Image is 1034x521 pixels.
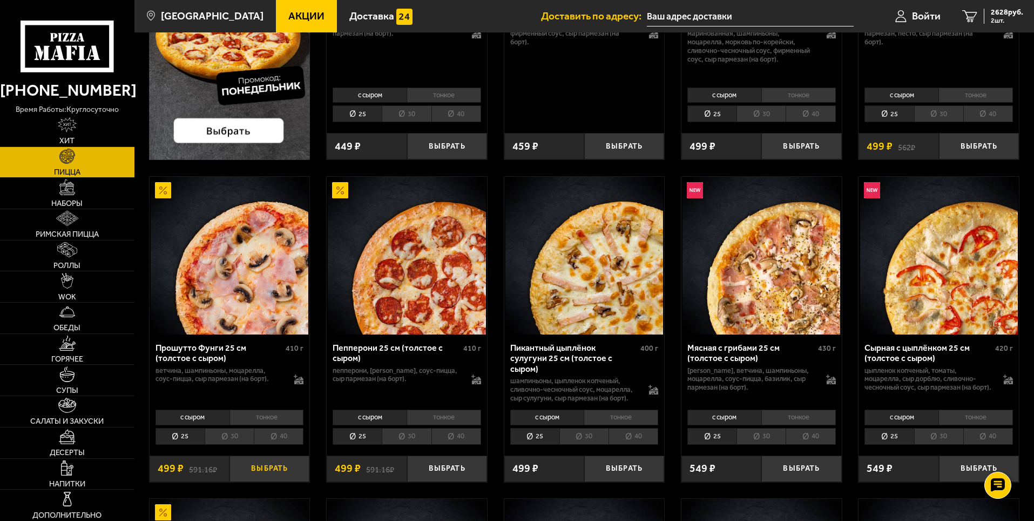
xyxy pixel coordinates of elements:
div: Сырная с цыплёнком 25 см (толстое с сыром) [864,343,992,363]
span: Десерты [50,449,85,456]
li: тонкое [407,410,481,425]
li: 30 [382,105,431,122]
a: НовинкаМясная с грибами 25 см (толстое с сыром) [681,177,842,335]
button: Выбрать [761,456,841,482]
s: 591.16 ₽ [366,463,394,474]
span: 549 ₽ [690,463,715,474]
span: Напитки [49,480,85,487]
img: Акционный [155,504,171,520]
li: 25 [687,105,736,122]
li: 30 [914,428,963,445]
div: Прошутто Фунги 25 см (толстое с сыром) [156,343,283,363]
s: 591.16 ₽ [189,463,217,474]
img: Новинка [687,182,703,198]
li: 30 [382,428,431,445]
img: 15daf4d41897b9f0e9f617042186c801.svg [396,9,413,25]
span: 499 ₽ [690,141,715,152]
span: Доставить по адресу: [541,11,647,21]
li: 40 [431,105,481,122]
span: 410 г [286,344,303,353]
li: с сыром [333,410,407,425]
input: Ваш адрес доставки [647,6,854,26]
span: Обеды [53,324,80,331]
li: тонкое [407,88,481,103]
li: тонкое [761,88,836,103]
span: WOK [58,293,76,300]
li: 40 [963,428,1013,445]
span: Горячее [51,355,83,363]
img: Пепперони 25 см (толстое с сыром) [328,177,485,335]
p: пепперони, [PERSON_NAME], соус-пицца, сыр пармезан (на борт). [333,366,461,384]
span: Наборы [51,199,83,207]
li: 25 [864,428,914,445]
li: 30 [205,428,254,445]
span: Римская пицца [36,230,99,238]
li: с сыром [333,88,407,103]
a: НовинкаСырная с цыплёнком 25 см (толстое с сыром) [859,177,1019,335]
p: томаты, паприка, [PERSON_NAME], фирменный соус, сыр пармезан (на борт). [510,21,638,46]
li: 30 [914,105,963,122]
li: тонкое [229,410,304,425]
button: Выбрать [939,133,1019,159]
li: 40 [254,428,303,445]
p: ветчина, шампиньоны, моцарелла, соус-пицца, сыр пармезан (на борт). [156,366,283,384]
s: 562 ₽ [898,141,915,152]
span: Салаты и закуски [30,417,104,425]
li: тонкое [938,410,1013,425]
span: 499 ₽ [158,463,184,474]
button: Выбрать [939,456,1019,482]
span: 2 шт. [991,17,1023,24]
span: 430 г [818,344,836,353]
button: Выбрать [407,133,487,159]
li: 40 [786,105,835,122]
span: 549 ₽ [867,463,893,474]
li: 40 [431,428,481,445]
img: Мясная с грибами 25 см (толстое с сыром) [682,177,840,335]
p: шампиньоны, цыпленок копченый, сливочно-чесночный соус, моцарелла, сыр сулугуни, сыр пармезан (на... [510,377,638,403]
button: Выбрать [584,456,664,482]
button: Выбрать [761,133,841,159]
li: с сыром [687,410,761,425]
li: 25 [510,428,559,445]
button: Выбрать [584,133,664,159]
li: 25 [333,105,382,122]
a: АкционныйПрошутто Фунги 25 см (толстое с сыром) [150,177,310,335]
span: Пицца [54,168,80,176]
li: 25 [333,428,382,445]
span: 410 г [463,344,481,353]
li: тонкое [761,410,836,425]
span: Супы [56,386,78,394]
img: Пикантный цыплёнок сулугуни 25 см (толстое с сыром) [505,177,663,335]
li: тонкое [938,88,1013,103]
li: с сыром [864,410,938,425]
button: Выбрать [407,456,487,482]
span: Дополнительно [32,511,102,519]
span: 449 ₽ [335,141,361,152]
li: 25 [864,105,914,122]
li: 25 [156,428,205,445]
li: 40 [786,428,835,445]
span: Акции [288,11,325,21]
img: Акционный [332,182,348,198]
p: сыр дорблю, сыр сулугуни, моцарелла, пармезан, песто, сыр пармезан (на борт). [864,21,992,46]
span: 499 ₽ [512,463,538,474]
li: 25 [687,428,736,445]
a: Пикантный цыплёнок сулугуни 25 см (толстое с сыром) [504,177,665,335]
li: с сыром [864,88,938,103]
span: 2628 руб. [991,9,1023,16]
span: Роллы [53,262,80,269]
span: 499 ₽ [335,463,361,474]
li: тонкое [584,410,658,425]
li: с сыром [687,88,761,103]
li: с сыром [156,410,229,425]
img: Акционный [155,182,171,198]
li: 30 [736,105,786,122]
span: 459 ₽ [512,141,538,152]
span: [GEOGRAPHIC_DATA] [161,11,263,21]
img: Сырная с цыплёнком 25 см (толстое с сыром) [860,177,1018,335]
p: цыпленок копченый, томаты, моцарелла, сыр дорблю, сливочно-чесночный соус, сыр пармезан (на борт). [864,366,992,392]
span: Хит [59,137,75,144]
span: 420 г [995,344,1013,353]
p: ветчина, корнишоны, паприка маринованная, шампиньоны, моцарелла, морковь по-корейски, сливочно-че... [687,21,815,64]
span: 400 г [640,344,658,353]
